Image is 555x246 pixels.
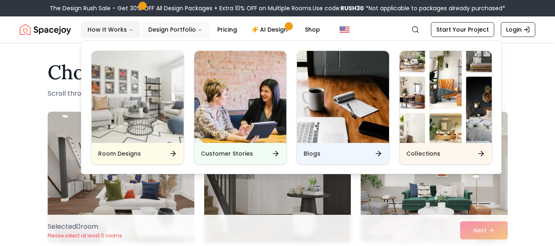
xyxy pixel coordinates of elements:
a: Start Your Project [431,22,494,37]
a: BlogsBlogs [297,51,389,165]
p: Please select at least 5 rooms [48,232,122,239]
a: Login [501,22,535,37]
img: Blogs [297,51,389,143]
img: Room room-3 [361,112,507,243]
img: Room Designs [92,51,184,143]
h6: Customer Stories [201,149,253,158]
h1: Choose the Rooms That Inspire You [48,62,508,82]
span: Use code: [313,4,364,12]
a: AI Design [245,21,297,38]
a: Shop [298,21,327,38]
h6: Room Designs [98,149,141,158]
p: Selected 0 room [48,222,122,232]
img: Room room-2 [204,112,351,243]
img: Customer Stories [194,51,286,143]
button: How It Works [81,21,140,38]
img: Collections [400,51,492,143]
img: Room room-1 [48,112,194,243]
span: *Not applicable to packages already purchased* [364,4,505,12]
a: Pricing [211,21,244,38]
a: Room DesignsRoom Designs [91,51,184,165]
div: Design Portfolio [81,41,502,175]
div: The Design Rush Sale – Get 30% OFF All Design Packages + Extra 10% OFF on Multiple Rooms. [50,4,505,12]
a: Spacejoy [20,21,71,38]
nav: Global [20,16,535,43]
h6: Blogs [304,149,320,158]
b: RUSH30 [341,4,364,12]
img: Spacejoy Logo [20,21,71,38]
button: Design Portfolio [142,21,209,38]
p: Scroll through the collection and select that reflect your taste. Pick the ones you'd love to liv... [48,89,508,99]
a: CollectionsCollections [399,51,492,165]
nav: Main [81,21,327,38]
h6: Collections [406,149,440,158]
a: Customer StoriesCustomer Stories [194,51,287,165]
img: United States [340,25,350,34]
